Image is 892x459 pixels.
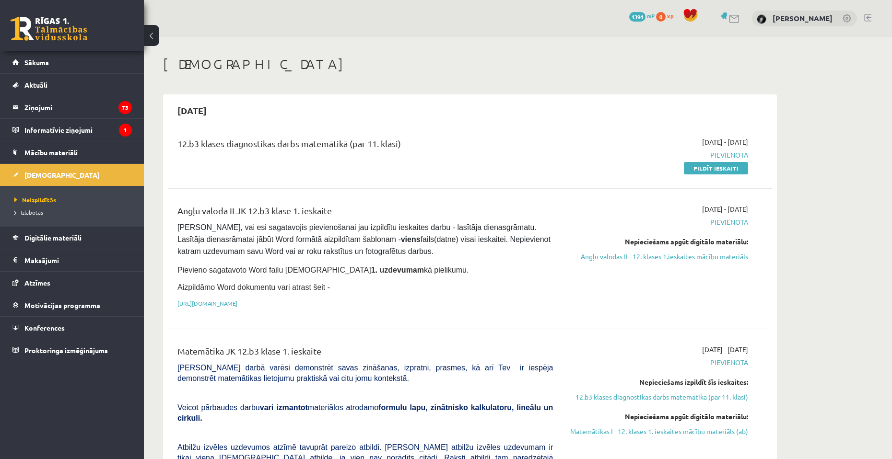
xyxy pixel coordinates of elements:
[24,346,108,355] span: Proktoringa izmēģinājums
[14,208,134,217] a: Izlabotās
[24,278,50,287] span: Atzīmes
[656,12,666,22] span: 0
[177,364,553,382] span: [PERSON_NAME] darbā varēsi demonstrēt savas zināšanas, izpratni, prasmes, kā arī Tev ir iespēja d...
[24,58,49,67] span: Sākums
[567,217,748,227] span: Pievienota
[12,119,132,141] a: Informatīvie ziņojumi1
[177,299,237,307] a: [URL][DOMAIN_NAME]
[773,13,833,23] a: [PERSON_NAME]
[14,196,56,204] span: Neizpildītās
[24,148,78,157] span: Mācību materiāli
[567,357,748,367] span: Pievienota
[11,17,87,41] a: Rīgas 1. Tālmācības vidusskola
[24,233,82,242] span: Digitālie materiāli
[24,119,132,141] legend: Informatīvie ziņojumi
[12,74,132,96] a: Aktuāli
[177,266,469,274] span: Pievieno sagatavoto Word failu [DEMOGRAPHIC_DATA] kā pielikumu.
[12,249,132,271] a: Maksājumi
[667,12,673,20] span: xp
[12,96,132,118] a: Ziņojumi73
[567,392,748,402] a: 12.b3 klases diagnostikas darbs matemātikā (par 11. klasi)
[684,162,748,174] a: Pildīt ieskaiti
[567,412,748,422] div: Nepieciešams apgūt digitālo materiālu:
[567,252,748,262] a: Angļu valodas II - 12. klases 1.ieskaites mācību materiāls
[177,137,553,155] div: 12.b3 klases diagnostikas darbs matemātikā (par 11. klasi)
[12,272,132,294] a: Atzīmes
[12,51,132,73] a: Sākums
[119,124,132,137] i: 1
[177,204,553,222] div: Angļu valoda II JK 12.b3 klase 1. ieskaite
[177,344,553,362] div: Matemātika JK 12.b3 klase 1. ieskaite
[702,344,748,355] span: [DATE] - [DATE]
[12,294,132,316] a: Motivācijas programma
[12,164,132,186] a: [DEMOGRAPHIC_DATA]
[702,137,748,147] span: [DATE] - [DATE]
[14,208,43,216] span: Izlabotās
[757,14,766,24] img: Katrīna Radvila
[260,403,308,412] b: vari izmantot
[629,12,655,20] a: 1394 mP
[12,141,132,163] a: Mācību materiāli
[567,237,748,247] div: Nepieciešams apgūt digitālo materiālu:
[118,101,132,114] i: 73
[177,403,553,422] b: formulu lapu, zinātnisko kalkulatoru, lineālu un cirkuli.
[12,339,132,361] a: Proktoringa izmēģinājums
[702,204,748,214] span: [DATE] - [DATE]
[24,249,132,271] legend: Maksājumi
[24,301,100,310] span: Motivācijas programma
[24,323,65,332] span: Konferences
[14,195,134,204] a: Neizpildītās
[12,227,132,249] a: Digitālie materiāli
[629,12,646,22] span: 1394
[163,56,777,72] h1: [DEMOGRAPHIC_DATA]
[647,12,655,20] span: mP
[567,426,748,436] a: Matemātikas I - 12. klases 1. ieskaites mācību materiāls (ab)
[401,235,421,243] strong: viens
[24,80,47,89] span: Aktuāli
[371,266,424,274] strong: 1. uzdevumam
[12,317,132,339] a: Konferences
[24,171,100,179] span: [DEMOGRAPHIC_DATA]
[177,403,553,422] span: Veicot pārbaudes darbu materiālos atrodamo
[656,12,678,20] a: 0 xp
[567,150,748,160] span: Pievienota
[177,223,552,255] span: [PERSON_NAME], vai esi sagatavojis pievienošanai jau izpildītu ieskaites darbu - lasītāja dienasg...
[567,377,748,387] div: Nepieciešams izpildīt šīs ieskaites:
[177,283,330,291] span: Aizpildāmo Word dokumentu vari atrast šeit -
[24,96,132,118] legend: Ziņojumi
[168,99,216,122] h2: [DATE]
